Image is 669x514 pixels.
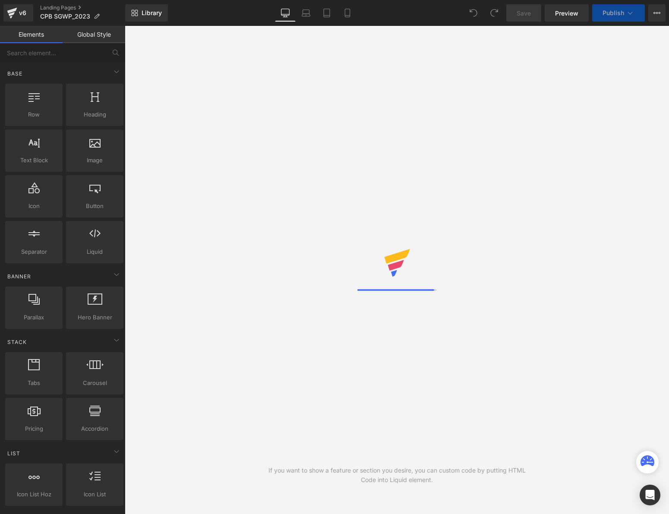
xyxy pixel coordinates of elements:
span: Heading [69,110,121,119]
a: Tablet [316,4,337,22]
button: Redo [486,4,503,22]
span: Icon List Hoz [8,490,60,499]
span: Text Block [8,156,60,165]
span: Library [142,9,162,17]
button: More [648,4,666,22]
a: Preview [545,4,589,22]
span: Icon List [69,490,121,499]
span: Base [6,69,23,78]
span: Separator [8,247,60,256]
a: Laptop [296,4,316,22]
div: If you want to show a feature or section you desire, you can custom code by putting HTML Code int... [261,466,533,485]
span: List [6,449,21,457]
span: Button [69,202,121,211]
a: Global Style [63,26,125,43]
span: Stack [6,338,28,346]
span: Hero Banner [69,313,121,322]
span: Save [517,9,531,18]
span: Banner [6,272,32,281]
div: v6 [17,7,28,19]
div: Open Intercom Messenger [640,485,660,505]
button: Publish [592,4,645,22]
button: Undo [465,4,482,22]
span: Liquid [69,247,121,256]
span: CPB SGWP_2023 [40,13,90,20]
a: v6 [3,4,33,22]
a: Desktop [275,4,296,22]
a: Mobile [337,4,358,22]
span: Icon [8,202,60,211]
span: Tabs [8,378,60,388]
span: Image [69,156,121,165]
a: New Library [125,4,168,22]
span: Preview [555,9,578,18]
span: Row [8,110,60,119]
span: Pricing [8,424,60,433]
span: Carousel [69,378,121,388]
span: Publish [603,9,624,16]
a: Landing Pages [40,4,125,11]
span: Accordion [69,424,121,433]
span: Parallax [8,313,60,322]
